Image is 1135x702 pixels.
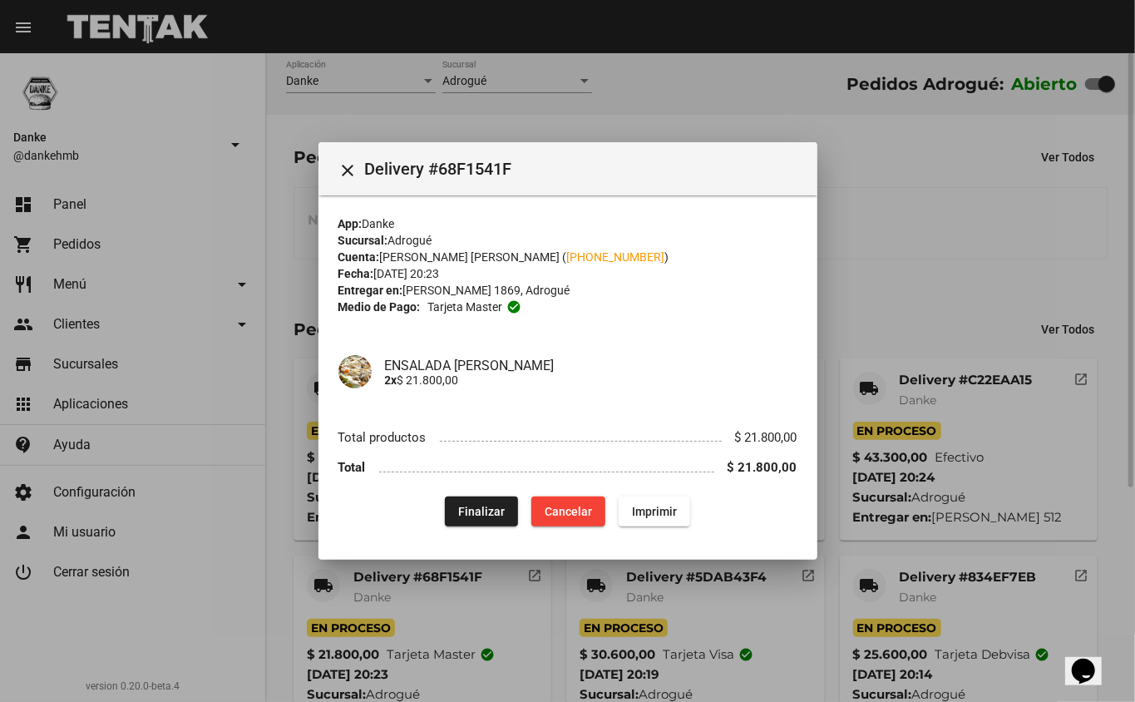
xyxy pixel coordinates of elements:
div: Danke [338,215,797,232]
span: Imprimir [632,505,677,518]
button: Cerrar [332,152,365,185]
strong: Fecha: [338,267,374,280]
mat-icon: check_circle [506,299,521,314]
strong: Cuenta: [338,250,380,264]
span: Tarjeta master [427,299,502,315]
button: Cancelar [531,497,605,526]
span: Cancelar [545,505,592,518]
li: Total productos $ 21.800,00 [338,422,797,452]
div: [PERSON_NAME] [PERSON_NAME] ( ) [338,249,797,265]
strong: Medio de Pago: [338,299,421,315]
li: Total $ 21.800,00 [338,452,797,483]
h4: ENSALADA [PERSON_NAME] [385,358,797,373]
button: Finalizar [445,497,518,526]
img: 56df58d0-f4ea-4105-936b-d56d42960eac.png [338,355,372,388]
mat-icon: Cerrar [338,161,358,180]
p: $ 21.800,00 [385,373,797,387]
span: Finalizar [458,505,505,518]
a: [PHONE_NUMBER] [567,250,665,264]
span: Delivery #68F1541F [365,156,804,182]
div: [PERSON_NAME] 1869, Adrogué [338,282,797,299]
div: Adrogué [338,232,797,249]
strong: Entregar en: [338,284,403,297]
strong: App: [338,217,363,230]
iframe: chat widget [1065,635,1118,685]
div: [DATE] 20:23 [338,265,797,282]
b: 2x [385,373,397,387]
button: Imprimir [619,497,690,526]
strong: Sucursal: [338,234,388,247]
